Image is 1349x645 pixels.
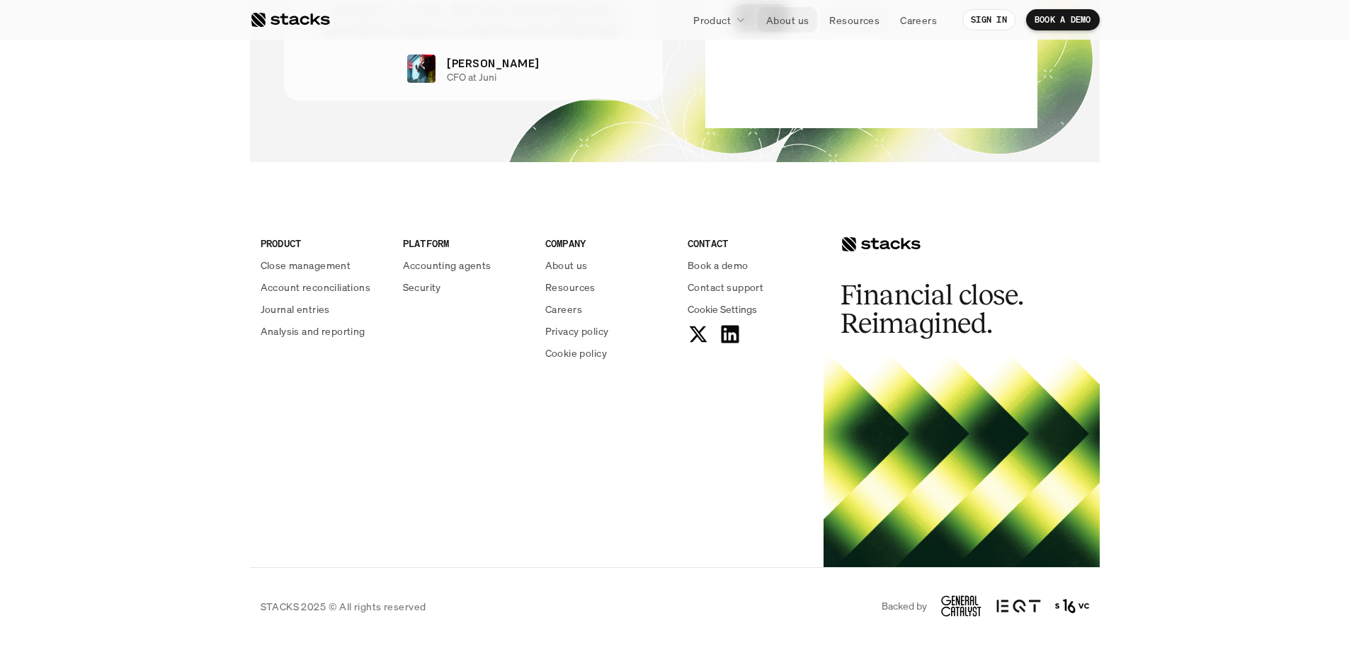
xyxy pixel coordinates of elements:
[261,599,426,614] p: STACKS 2025 © All rights reserved
[403,280,441,295] p: Security
[688,302,757,316] button: Cookie Trigger
[545,302,671,316] a: Careers
[545,236,671,251] p: COMPANY
[261,236,386,251] p: PRODUCT
[261,258,386,273] a: Close management
[829,13,880,28] p: Resources
[403,258,528,273] a: Accounting agents
[403,236,528,251] p: PLATFORM
[261,280,371,295] p: Account reconciliations
[545,324,671,338] a: Privacy policy
[1035,15,1091,25] p: BOOK A DEMO
[261,302,330,316] p: Journal entries
[545,302,582,316] p: Careers
[545,346,671,360] a: Cookie policy
[403,258,491,273] p: Accounting agents
[688,302,757,316] span: Cookie Settings
[688,280,763,295] p: Contact support
[261,324,365,338] p: Analysis and reporting
[766,13,809,28] p: About us
[892,7,945,33] a: Careers
[403,280,528,295] a: Security
[693,13,731,28] p: Product
[261,280,386,295] a: Account reconciliations
[758,7,817,33] a: About us
[688,236,813,251] p: CONTACT
[447,72,496,84] p: CFO at Juni
[900,13,937,28] p: Careers
[882,600,927,612] p: Backed by
[545,346,607,360] p: Cookie policy
[971,15,1007,25] p: SIGN IN
[688,258,813,273] a: Book a demo
[688,258,749,273] p: Book a demo
[545,280,596,295] p: Resources
[261,324,386,338] a: Analysis and reporting
[545,258,671,273] a: About us
[688,280,813,295] a: Contact support
[962,9,1015,30] a: SIGN IN
[261,302,386,316] a: Journal entries
[545,280,671,295] a: Resources
[545,258,588,273] p: About us
[841,281,1053,338] h2: Financial close. Reimagined.
[261,258,351,273] p: Close management
[167,270,229,280] a: Privacy Policy
[1026,9,1100,30] a: BOOK A DEMO
[821,7,888,33] a: Resources
[447,55,539,72] p: [PERSON_NAME]
[545,324,609,338] p: Privacy policy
